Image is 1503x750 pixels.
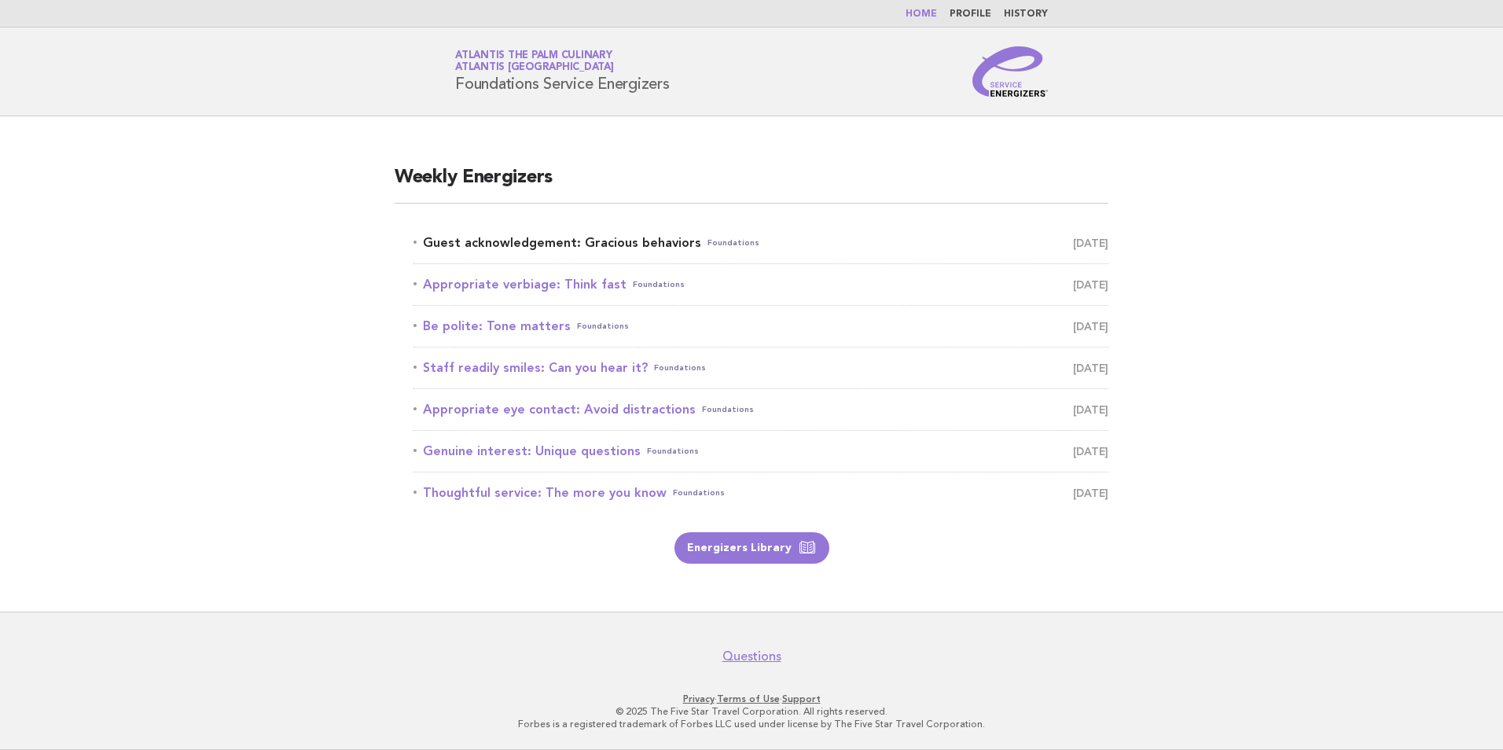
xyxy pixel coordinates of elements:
[1073,232,1108,254] span: [DATE]
[717,693,780,704] a: Terms of Use
[702,399,754,421] span: Foundations
[413,399,1108,421] a: Appropriate eye contact: Avoid distractionsFoundations [DATE]
[633,274,685,296] span: Foundations
[270,693,1233,705] p: · ·
[413,357,1108,379] a: Staff readily smiles: Can you hear it?Foundations [DATE]
[577,315,629,337] span: Foundations
[647,440,699,462] span: Foundations
[673,482,725,504] span: Foundations
[707,232,759,254] span: Foundations
[413,274,1108,296] a: Appropriate verbiage: Think fastFoundations [DATE]
[674,532,829,564] a: Energizers Library
[270,705,1233,718] p: © 2025 The Five Star Travel Corporation. All rights reserved.
[1073,440,1108,462] span: [DATE]
[455,63,614,73] span: Atlantis [GEOGRAPHIC_DATA]
[1004,9,1048,19] a: History
[455,50,614,72] a: Atlantis The Palm CulinaryAtlantis [GEOGRAPHIC_DATA]
[1073,357,1108,379] span: [DATE]
[455,51,670,92] h1: Foundations Service Energizers
[654,357,706,379] span: Foundations
[906,9,937,19] a: Home
[1073,399,1108,421] span: [DATE]
[270,718,1233,730] p: Forbes is a registered trademark of Forbes LLC used under license by The Five Star Travel Corpora...
[413,315,1108,337] a: Be polite: Tone mattersFoundations [DATE]
[782,693,821,704] a: Support
[395,165,1108,204] h2: Weekly Energizers
[1073,274,1108,296] span: [DATE]
[1073,482,1108,504] span: [DATE]
[683,693,715,704] a: Privacy
[1073,315,1108,337] span: [DATE]
[972,46,1048,97] img: Service Energizers
[413,232,1108,254] a: Guest acknowledgement: Gracious behaviorsFoundations [DATE]
[722,649,781,664] a: Questions
[413,482,1108,504] a: Thoughtful service: The more you knowFoundations [DATE]
[950,9,991,19] a: Profile
[413,440,1108,462] a: Genuine interest: Unique questionsFoundations [DATE]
